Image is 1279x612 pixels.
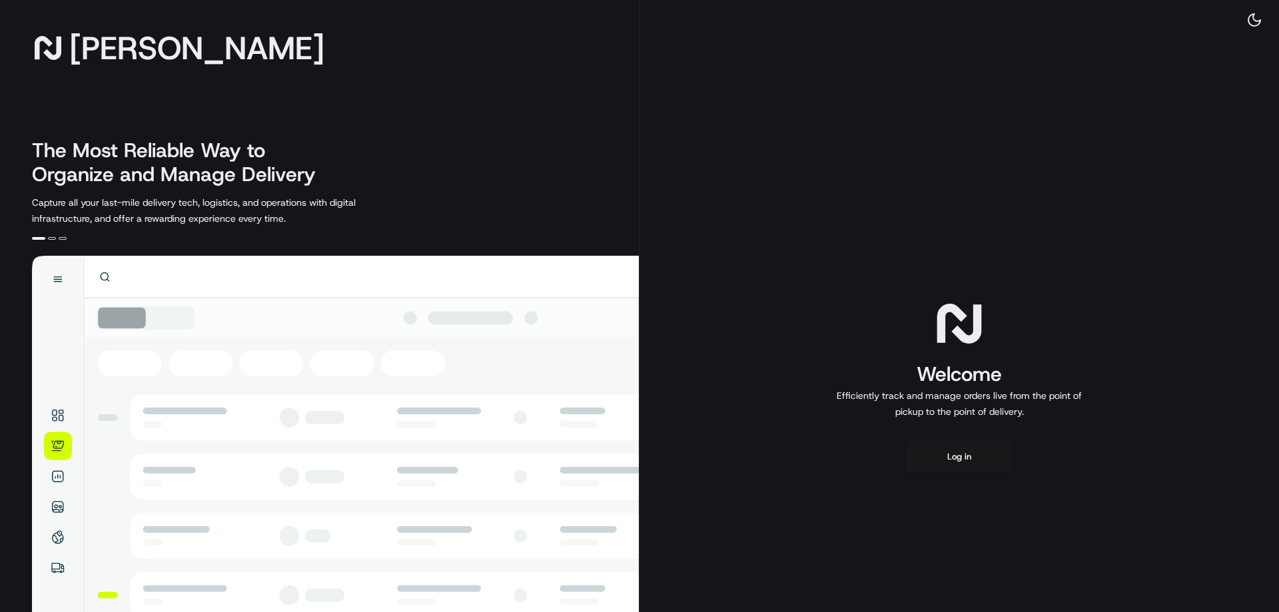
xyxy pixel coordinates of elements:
[831,361,1087,388] h1: Welcome
[831,388,1087,420] p: Efficiently track and manage orders live from the point of pickup to the point of delivery.
[906,441,1013,473] button: Log in
[69,35,324,61] span: [PERSON_NAME]
[32,194,416,226] p: Capture all your last-mile delivery tech, logistics, and operations with digital infrastructure, ...
[32,139,330,186] h2: The Most Reliable Way to Organize and Manage Delivery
